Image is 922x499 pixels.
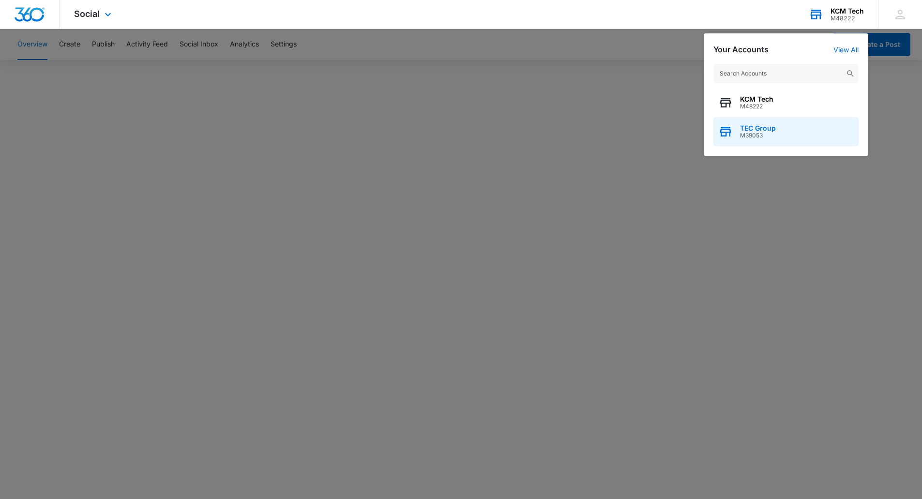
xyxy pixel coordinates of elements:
input: Search Accounts [713,64,859,83]
a: View All [833,45,859,54]
div: account name [831,7,864,15]
button: KCM TechM48222 [713,88,859,117]
span: M48222 [740,103,773,110]
button: TEC GroupM39053 [713,117,859,146]
div: account id [831,15,864,22]
span: KCM Tech [740,95,773,103]
span: Social [74,9,100,19]
span: M39053 [740,132,776,139]
span: TEC Group [740,124,776,132]
h2: Your Accounts [713,45,769,54]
